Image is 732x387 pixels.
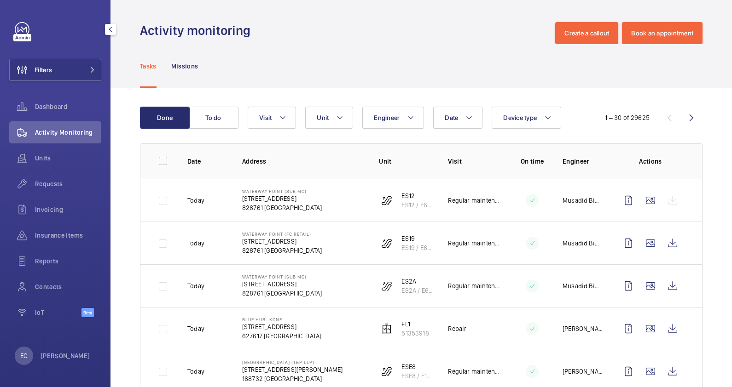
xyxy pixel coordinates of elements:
[563,281,603,290] p: Musadid Bin Che Muda
[242,359,343,365] p: [GEOGRAPHIC_DATA] (TBP LLP)
[622,22,703,44] button: Book an appointment
[187,157,227,166] p: Date
[187,281,204,290] p: Today
[381,323,392,334] img: elevator.svg
[35,154,101,163] span: Units
[448,281,502,290] p: Regular maintenance
[242,157,364,166] p: Address
[381,280,392,291] img: escalator.svg
[187,196,204,205] p: Today
[242,317,321,322] p: Blue Hub- Kone
[401,234,433,243] p: ES19
[187,239,204,248] p: Today
[401,243,433,252] p: ES19 / E6970
[317,114,329,121] span: Unit
[563,324,603,333] p: [PERSON_NAME]
[242,322,321,331] p: [STREET_ADDRESS]
[189,107,238,129] button: To do
[563,367,603,376] p: [PERSON_NAME]
[448,367,502,376] p: Regular maintenance
[35,282,101,291] span: Contacts
[563,239,603,248] p: Musadid Bin Che Muda
[187,324,204,333] p: Today
[242,374,343,383] p: 168732 [GEOGRAPHIC_DATA]
[381,195,392,206] img: escalator.svg
[555,22,618,44] button: Create a callout
[35,128,101,137] span: Activity Monitoring
[81,308,94,317] span: Beta
[35,256,101,266] span: Reports
[171,62,198,71] p: Missions
[379,157,433,166] p: Unit
[448,196,502,205] p: Regular maintenance
[35,65,52,74] span: Filters
[401,319,429,329] p: FL1
[9,59,101,81] button: Filters
[563,157,603,166] p: Engineer
[448,324,466,333] p: Repair
[448,157,502,166] p: Visit
[381,366,392,377] img: escalator.svg
[242,289,322,298] p: 828761 [GEOGRAPHIC_DATA]
[381,238,392,249] img: escalator.svg
[242,331,321,341] p: 627617 [GEOGRAPHIC_DATA]
[401,286,433,295] p: ES2A / E6956
[242,203,322,212] p: 828761 [GEOGRAPHIC_DATA]
[187,367,204,376] p: Today
[401,277,433,286] p: ES2A
[35,231,101,240] span: Insurance items
[242,188,322,194] p: Waterway Point (Sub MC)
[401,329,429,338] p: 51353918
[35,205,101,214] span: Invoicing
[503,114,537,121] span: Device type
[563,196,603,205] p: Musadid Bin Che Muda
[242,279,322,289] p: [STREET_ADDRESS]
[517,157,548,166] p: On time
[140,107,190,129] button: Done
[248,107,296,129] button: Visit
[617,157,684,166] p: Actions
[492,107,561,129] button: Device type
[401,191,433,200] p: ES12
[242,194,322,203] p: [STREET_ADDRESS]
[242,246,322,255] p: 828761 [GEOGRAPHIC_DATA]
[401,362,433,371] p: ESE8
[305,107,353,129] button: Unit
[41,351,90,360] p: [PERSON_NAME]
[242,231,322,237] p: Waterway Point (FC Retail)
[374,114,400,121] span: Engineer
[448,239,502,248] p: Regular maintenance
[362,107,424,129] button: Engineer
[140,62,157,71] p: Tasks
[445,114,458,121] span: Date
[401,371,433,381] p: ESE8 / E1845
[433,107,482,129] button: Date
[20,351,28,360] p: EG
[401,200,433,210] p: ES12 / E6966
[605,113,650,122] div: 1 – 30 of 29625
[35,179,101,188] span: Requests
[242,365,343,374] p: [STREET_ADDRESS][PERSON_NAME]
[140,22,256,39] h1: Activity monitoring
[242,274,322,279] p: Waterway Point (Sub MC)
[35,102,101,111] span: Dashboard
[259,114,272,121] span: Visit
[35,308,81,317] span: IoT
[242,237,322,246] p: [STREET_ADDRESS]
